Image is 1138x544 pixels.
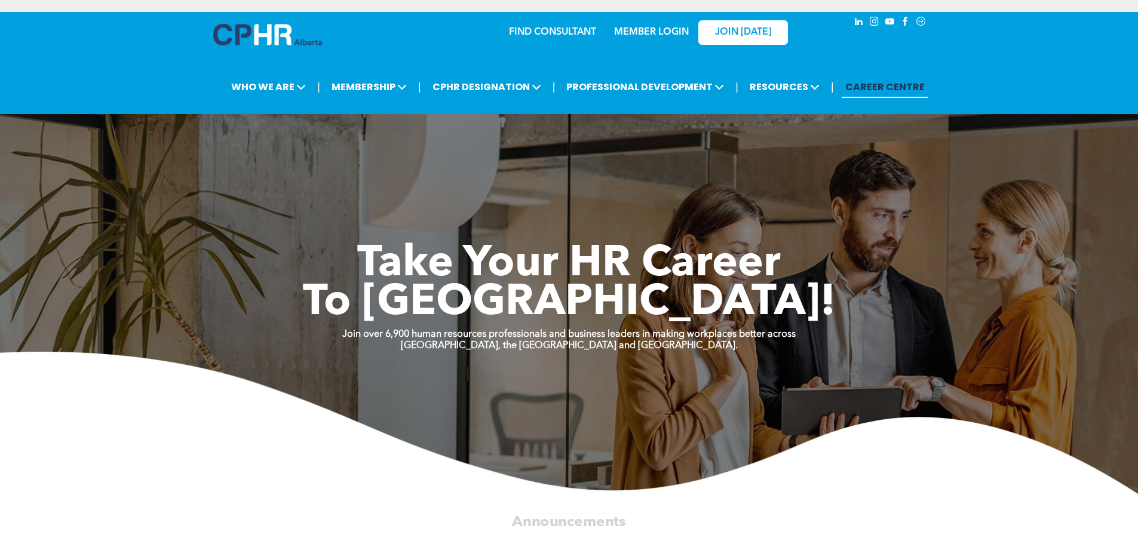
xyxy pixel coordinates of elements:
li: | [553,75,556,99]
span: JOIN [DATE] [715,27,771,38]
strong: Join over 6,900 human resources professionals and business leaders in making workplaces better ac... [342,330,796,339]
li: | [418,75,421,99]
span: PROFESSIONAL DEVELOPMENT [563,76,728,98]
a: linkedin [852,15,866,31]
strong: [GEOGRAPHIC_DATA], the [GEOGRAPHIC_DATA] and [GEOGRAPHIC_DATA]. [401,341,738,351]
li: | [735,75,738,99]
li: | [317,75,320,99]
a: instagram [868,15,881,31]
span: Take Your HR Career [357,243,781,286]
span: MEMBERSHIP [328,76,410,98]
a: facebook [899,15,912,31]
span: WHO WE ARE [228,76,309,98]
span: To [GEOGRAPHIC_DATA]! [303,282,836,325]
span: RESOURCES [746,76,823,98]
span: Announcements [512,515,625,529]
a: JOIN [DATE] [698,20,788,45]
a: youtube [884,15,897,31]
a: MEMBER LOGIN [614,27,689,37]
a: Social network [915,15,928,31]
a: FIND CONSULTANT [509,27,596,37]
a: CAREER CENTRE [842,76,928,98]
li: | [831,75,834,99]
img: A blue and white logo for cp alberta [213,24,322,45]
span: CPHR DESIGNATION [429,76,545,98]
